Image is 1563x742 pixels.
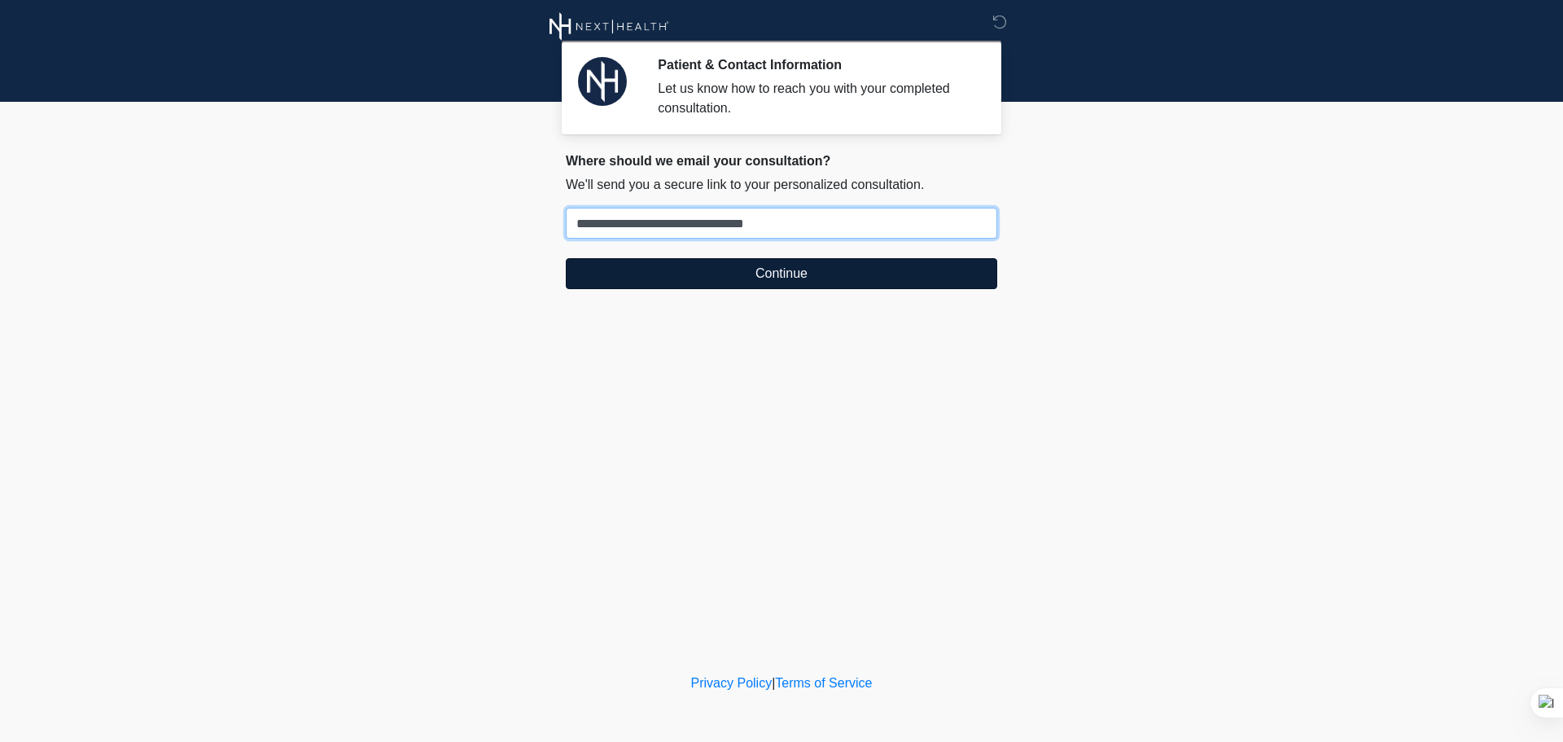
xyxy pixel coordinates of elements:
h2: Where should we email your consultation? [566,153,997,169]
img: Agent Avatar [578,57,627,106]
a: Privacy Policy [691,676,773,690]
a: | [772,676,775,690]
p: We'll send you a secure link to your personalized consultation. [566,175,997,195]
h2: Patient & Contact Information [658,57,973,72]
a: Terms of Service [775,676,872,690]
div: Let us know how to reach you with your completed consultation. [658,79,973,118]
img: Next Health Wellness Logo [549,12,669,41]
button: Continue [566,258,997,289]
